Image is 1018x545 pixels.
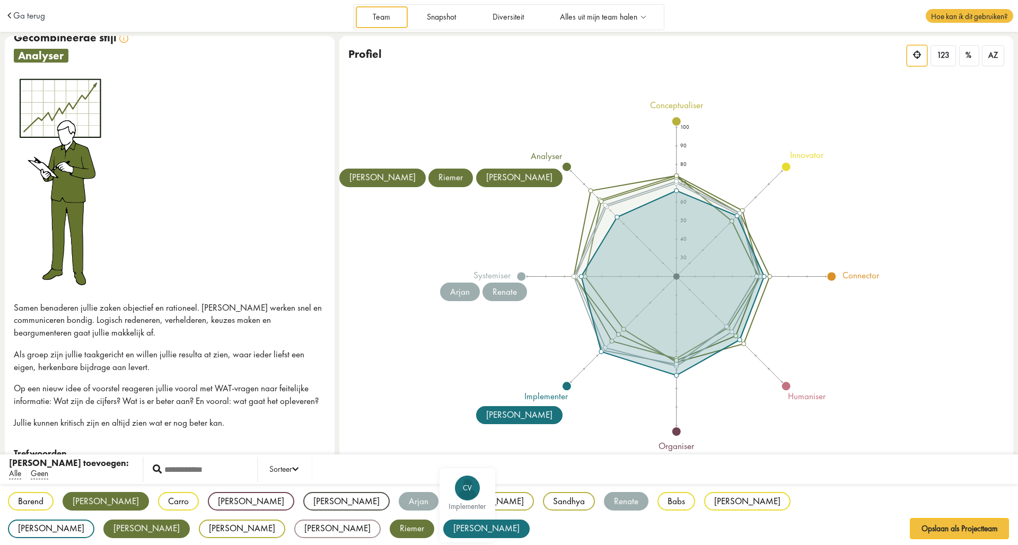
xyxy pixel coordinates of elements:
[348,47,382,61] span: Profiel
[14,76,106,288] img: analyser.png
[445,503,490,511] div: implementer
[560,13,637,22] span: Alles uit mijn team halen
[680,161,687,168] text: 80
[9,457,129,470] div: [PERSON_NAME] toevoegen:
[409,6,473,28] a: Snapshot
[269,463,299,476] div: Sorteer
[14,382,326,408] p: Op een nieuw idee of voorstel reageren jullie vooral met WAT-vragen naar feitelijke informatie: W...
[704,492,791,511] div: [PERSON_NAME]
[8,492,54,511] div: Barend
[158,492,199,511] div: Carro
[9,468,21,479] span: Alle
[119,34,128,43] img: info.svg
[966,50,971,60] span: %
[13,11,45,20] a: Ga terug
[476,406,563,425] div: [PERSON_NAME]
[543,6,663,28] a: Alles uit mijn team halen
[428,169,473,187] div: Riemer
[339,169,426,187] div: [PERSON_NAME]
[14,49,68,63] span: analyser
[390,520,434,538] div: Riemer
[475,6,541,28] a: Diversiteit
[14,348,326,374] p: Als groep zijn jullie taakgericht en willen jullie resulta at zien, waar ieder liefst een eigen, ...
[657,492,695,511] div: Babs
[443,520,530,538] div: [PERSON_NAME]
[926,9,1013,23] span: Hoe kan ik dit gebruiken?
[399,492,438,511] div: Arjan
[482,283,527,301] div: Renate
[843,269,880,281] tspan: connector
[14,30,117,45] span: Gecombineerde stijl
[14,447,67,459] strong: Trefwoorden
[790,149,824,161] tspan: innovator
[208,492,294,511] div: [PERSON_NAME]
[650,99,704,110] tspan: conceptualiser
[8,520,94,538] div: [PERSON_NAME]
[440,283,480,301] div: Arjan
[199,520,285,538] div: [PERSON_NAME]
[63,492,149,511] div: [PERSON_NAME]
[988,50,998,60] span: AZ
[937,50,950,60] span: 123
[476,169,563,187] div: [PERSON_NAME]
[455,484,480,493] span: Cv
[659,440,695,452] tspan: organiser
[680,142,687,149] text: 90
[524,390,568,401] tspan: implementer
[604,492,648,511] div: Renate
[294,520,381,538] div: [PERSON_NAME]
[103,520,190,538] div: [PERSON_NAME]
[473,269,511,281] tspan: systemiser
[680,124,689,130] text: 100
[543,492,595,511] div: Sandhya
[14,302,326,339] p: Samen benaderen jullie zaken objectief en rationeel. [PERSON_NAME] werken snel en communiceren bo...
[303,492,390,511] div: [PERSON_NAME]
[14,417,326,429] p: Jullie kunnen kritisch zijn en altijd zien wat er nog beter kan.
[31,468,48,479] span: Geen
[788,390,826,401] tspan: humaniser
[910,518,1010,539] button: Opslaan als Projectteam
[356,6,408,28] a: Team
[530,150,562,162] tspan: analyser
